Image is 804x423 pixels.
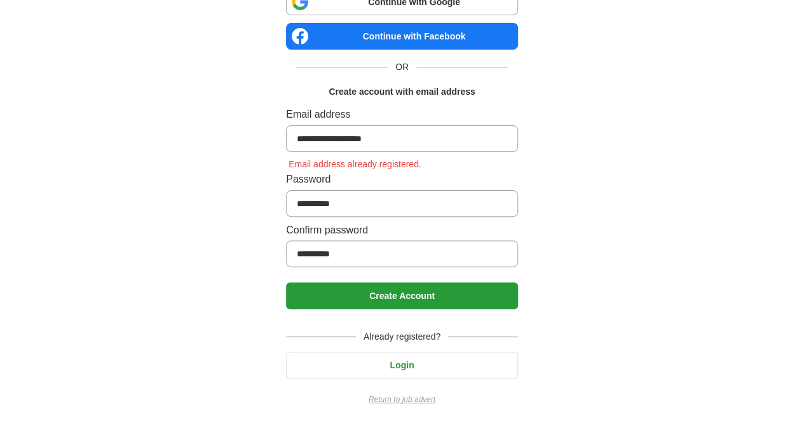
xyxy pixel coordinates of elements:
button: Create Account [286,282,518,309]
button: Login [286,352,518,378]
label: Password [286,171,518,188]
a: Continue with Facebook [286,23,518,50]
a: Return to job advert [286,394,518,406]
span: Email address already registered. [286,159,424,169]
label: Confirm password [286,222,518,239]
label: Email address [286,106,518,123]
span: OR [388,60,416,74]
a: Login [286,360,518,370]
h1: Create account with email address [329,85,475,99]
span: Already registered? [356,329,448,343]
